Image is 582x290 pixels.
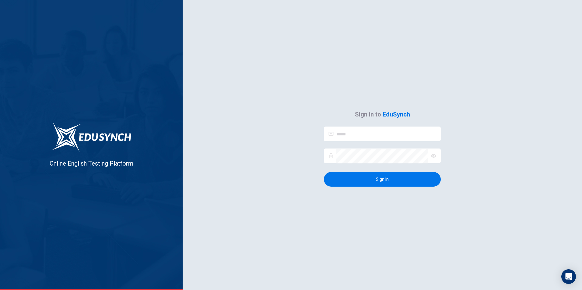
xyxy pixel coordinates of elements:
[561,269,576,284] div: Open Intercom Messenger
[383,111,410,118] strong: EduSynch
[50,160,133,167] span: Online English Testing Platform
[324,172,441,187] button: Sign In
[324,109,441,119] h4: Sign in to
[51,122,131,152] img: logo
